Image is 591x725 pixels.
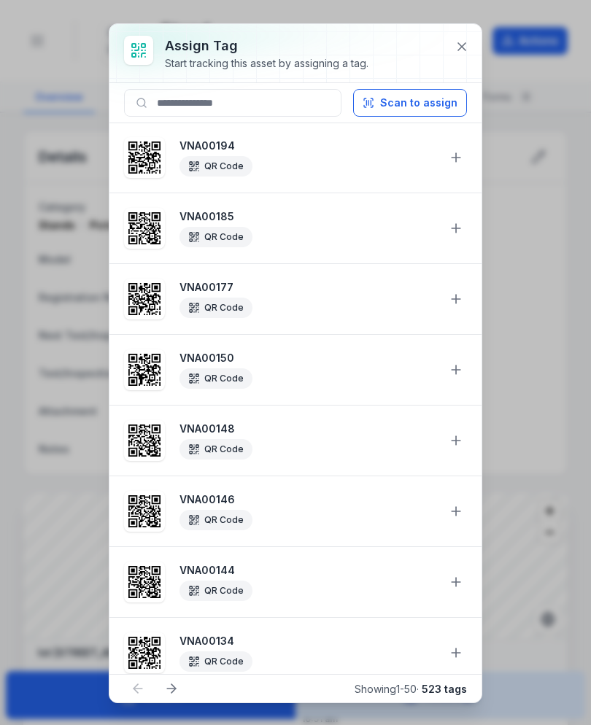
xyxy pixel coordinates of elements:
div: QR Code [179,510,252,530]
span: Showing 1 - 50 · [355,683,467,695]
div: QR Code [179,298,252,318]
strong: VNA00150 [179,351,436,365]
div: QR Code [179,227,252,247]
div: QR Code [179,581,252,601]
strong: VNA00146 [179,492,436,507]
strong: VNA00177 [179,280,436,295]
div: QR Code [179,439,252,460]
strong: VNA00185 [179,209,436,224]
strong: VNA00134 [179,634,436,648]
div: QR Code [179,368,252,389]
strong: 523 tags [422,683,467,695]
strong: VNA00144 [179,563,436,578]
strong: VNA00194 [179,139,436,153]
strong: VNA00148 [179,422,436,436]
h3: Assign tag [165,36,368,56]
div: QR Code [179,156,252,177]
button: Scan to assign [353,89,467,117]
div: Start tracking this asset by assigning a tag. [165,56,368,71]
div: QR Code [179,651,252,672]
